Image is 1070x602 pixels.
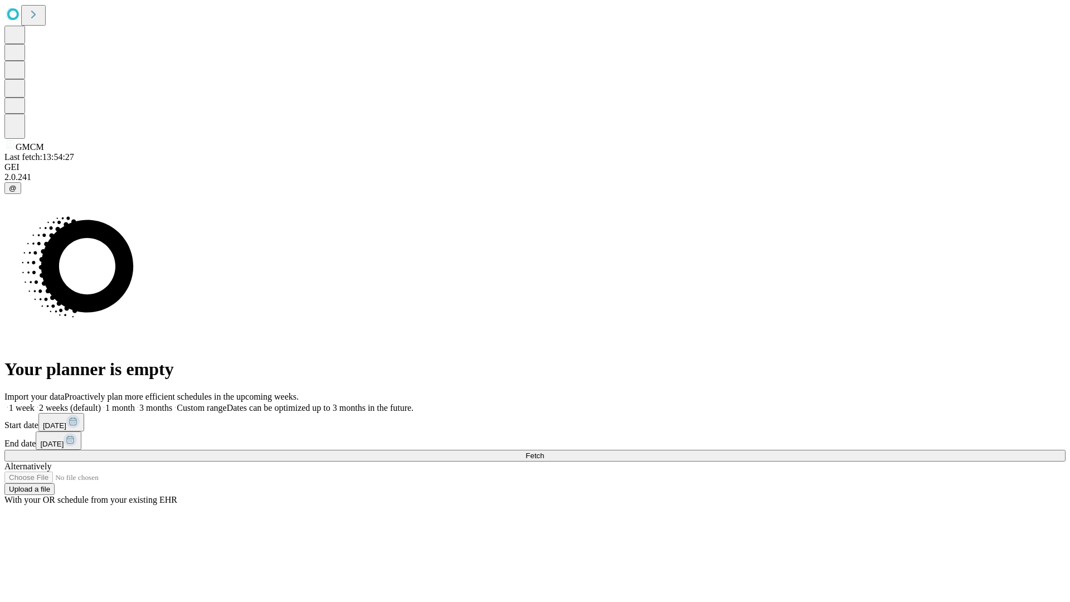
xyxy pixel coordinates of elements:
[39,403,101,412] span: 2 weeks (default)
[43,421,66,430] span: [DATE]
[4,182,21,194] button: @
[36,431,81,450] button: [DATE]
[4,392,65,401] span: Import your data
[4,431,1066,450] div: End date
[4,495,177,504] span: With your OR schedule from your existing EHR
[16,142,44,152] span: GMCM
[4,413,1066,431] div: Start date
[227,403,414,412] span: Dates can be optimized up to 3 months in the future.
[105,403,135,412] span: 1 month
[4,462,51,471] span: Alternatively
[4,172,1066,182] div: 2.0.241
[4,450,1066,462] button: Fetch
[9,184,17,192] span: @
[139,403,172,412] span: 3 months
[4,483,55,495] button: Upload a file
[4,359,1066,380] h1: Your planner is empty
[177,403,226,412] span: Custom range
[65,392,299,401] span: Proactively plan more efficient schedules in the upcoming weeks.
[9,403,35,412] span: 1 week
[40,440,64,448] span: [DATE]
[38,413,84,431] button: [DATE]
[4,162,1066,172] div: GEI
[526,452,544,460] span: Fetch
[4,152,74,162] span: Last fetch: 13:54:27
